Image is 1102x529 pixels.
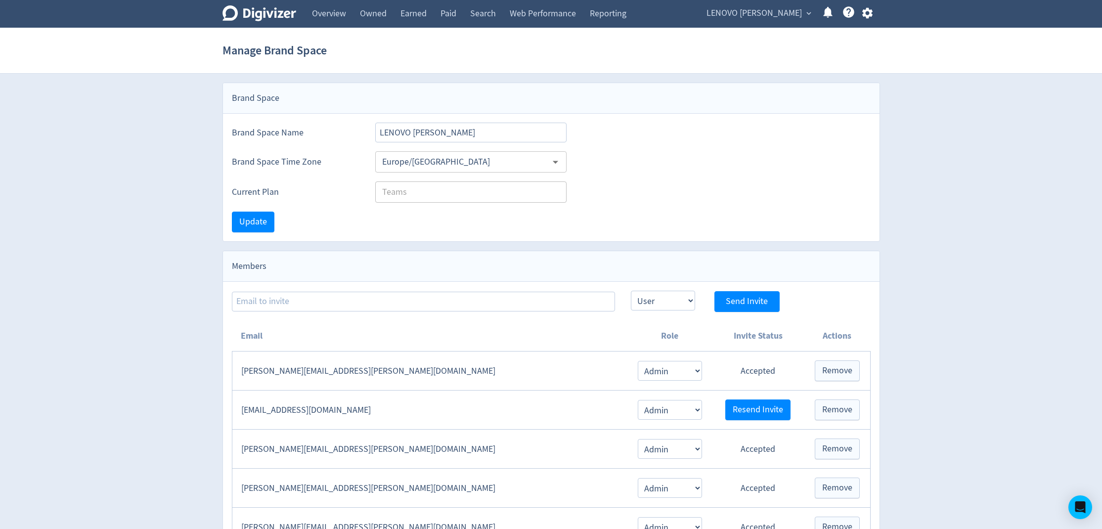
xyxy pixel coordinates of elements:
td: Accepted [712,430,804,469]
span: LENOVO [PERSON_NAME] [706,5,802,21]
td: [EMAIL_ADDRESS][DOMAIN_NAME] [232,391,627,430]
div: Brand Space [223,83,880,114]
th: Role [627,321,711,352]
th: Invite Status [712,321,804,352]
button: Send Invite [714,291,780,312]
td: [PERSON_NAME][EMAIL_ADDRESS][PERSON_NAME][DOMAIN_NAME] [232,352,627,391]
label: Current Plan [232,186,359,198]
button: Remove [815,360,860,381]
label: Brand Space Name [232,127,359,139]
span: Remove [822,366,852,375]
label: Brand Space Time Zone [232,156,359,168]
button: Remove [815,399,860,420]
span: Update [239,218,267,226]
input: Brand Space [375,123,567,142]
span: Resend Invite [733,405,783,414]
input: Select Timezone [378,154,548,170]
button: Remove [815,478,860,498]
span: Remove [822,484,852,492]
button: Update [232,212,274,232]
input: Email to invite [232,292,615,311]
button: Resend Invite [725,399,791,420]
button: Remove [815,439,860,459]
button: LENOVO [PERSON_NAME] [703,5,814,21]
span: Send Invite [726,297,768,306]
td: [PERSON_NAME][EMAIL_ADDRESS][PERSON_NAME][DOMAIN_NAME] [232,469,627,508]
span: Remove [822,405,852,414]
span: Remove [822,444,852,453]
td: [PERSON_NAME][EMAIL_ADDRESS][PERSON_NAME][DOMAIN_NAME] [232,430,627,469]
div: Members [223,251,880,282]
td: Accepted [712,352,804,391]
th: Actions [804,321,870,352]
div: Open Intercom Messenger [1068,495,1092,519]
button: Open [548,154,563,170]
span: expand_more [804,9,813,18]
h1: Manage Brand Space [222,35,327,66]
th: Email [232,321,627,352]
td: Accepted [712,469,804,508]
